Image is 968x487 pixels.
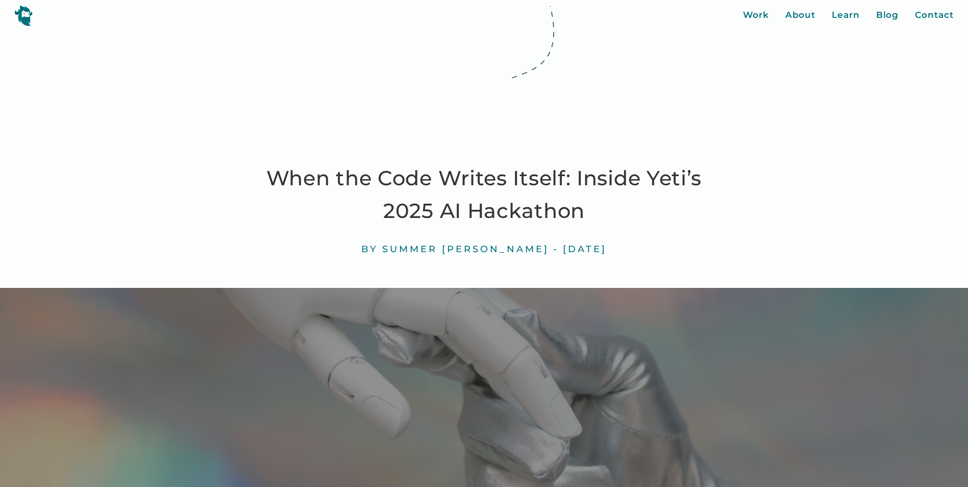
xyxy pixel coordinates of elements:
a: Contact [915,9,953,22]
img: yeti logo icon [14,5,33,26]
div: By [361,243,378,255]
h1: When the Code Writes Itself: Inside Yeti’s 2025 AI Hackathon [255,162,714,227]
div: - [553,243,559,255]
a: Blog [876,9,899,22]
a: Work [743,9,769,22]
div: Summer [PERSON_NAME] [382,243,549,255]
a: About [785,9,816,22]
a: Learn [832,9,860,22]
div: [DATE] [563,243,607,255]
